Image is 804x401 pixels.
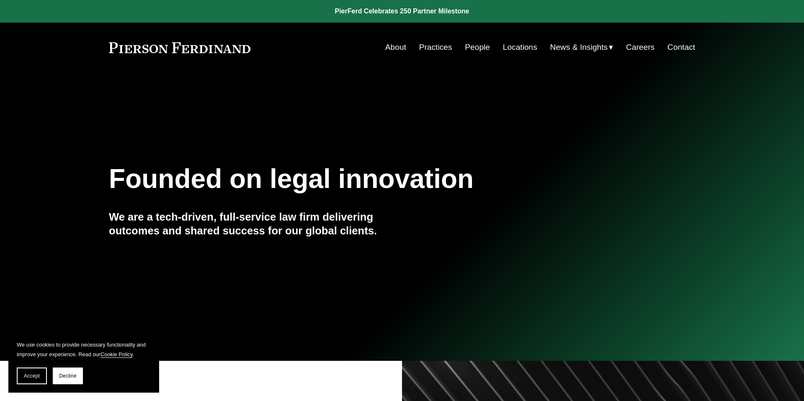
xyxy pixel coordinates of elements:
[24,373,40,379] span: Accept
[626,39,655,55] a: Careers
[419,39,452,55] a: Practices
[8,332,159,393] section: Cookie banner
[59,373,77,379] span: Decline
[100,351,133,357] a: Cookie Policy
[503,39,537,55] a: Locations
[667,39,695,55] a: Contact
[550,39,613,55] a: folder dropdown
[465,39,490,55] a: People
[17,368,47,384] button: Accept
[550,40,608,55] span: News & Insights
[109,164,598,194] h1: Founded on legal innovation
[385,39,406,55] a: About
[17,340,151,359] p: We use cookies to provide necessary functionality and improve your experience. Read our .
[109,210,402,237] h4: We are a tech-driven, full-service law firm delivering outcomes and shared success for our global...
[53,368,83,384] button: Decline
